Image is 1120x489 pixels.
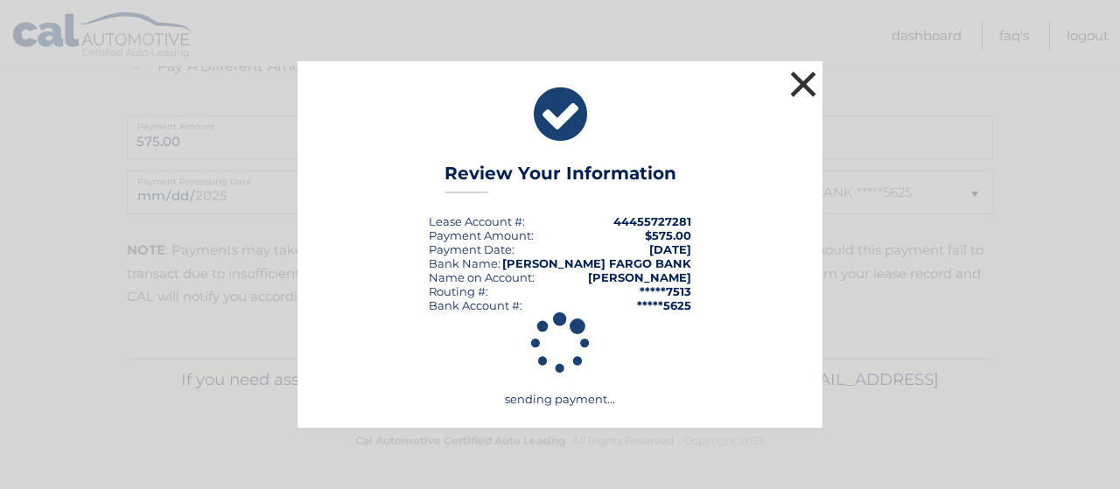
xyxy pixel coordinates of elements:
strong: [PERSON_NAME] FARGO BANK [502,256,691,270]
h3: Review Your Information [444,163,676,193]
strong: 44455727281 [613,214,691,228]
div: Lease Account #: [429,214,525,228]
span: $575.00 [645,228,691,242]
div: Name on Account: [429,270,535,284]
div: Payment Amount: [429,228,534,242]
div: Bank Name: [429,256,500,270]
span: Payment Date [429,242,512,256]
div: Routing #: [429,284,488,298]
div: Bank Account #: [429,298,522,312]
span: [DATE] [649,242,691,256]
strong: [PERSON_NAME] [588,270,691,284]
div: sending payment... [319,312,801,407]
button: × [786,66,821,101]
div: : [429,242,514,256]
